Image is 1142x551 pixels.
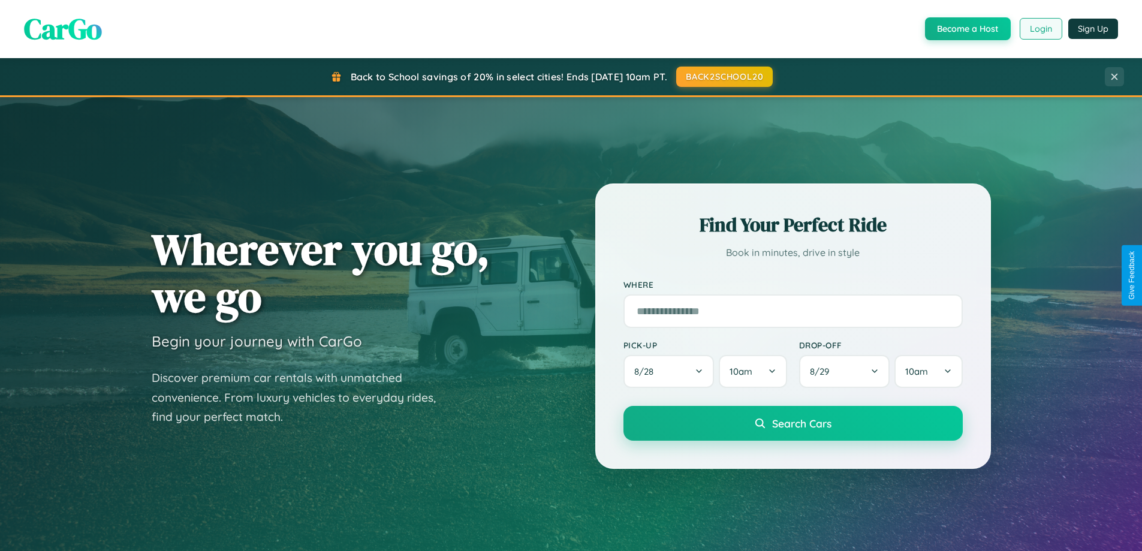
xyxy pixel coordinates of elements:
span: 8 / 28 [634,366,659,377]
button: Search Cars [623,406,963,441]
button: 8/29 [799,355,890,388]
button: 8/28 [623,355,715,388]
p: Discover premium car rentals with unmatched convenience. From luxury vehicles to everyday rides, ... [152,368,451,427]
button: Login [1020,18,1062,40]
h2: Find Your Perfect Ride [623,212,963,238]
span: 10am [905,366,928,377]
h1: Wherever you go, we go [152,225,490,320]
button: Become a Host [925,17,1011,40]
button: Sign Up [1068,19,1118,39]
label: Drop-off [799,340,963,350]
span: 10am [730,366,752,377]
h3: Begin your journey with CarGo [152,332,362,350]
label: Pick-up [623,340,787,350]
p: Book in minutes, drive in style [623,244,963,261]
button: 10am [719,355,787,388]
span: 8 / 29 [810,366,835,377]
span: Back to School savings of 20% in select cities! Ends [DATE] 10am PT. [351,71,667,83]
button: BACK2SCHOOL20 [676,67,773,87]
label: Where [623,279,963,290]
span: CarGo [24,9,102,49]
span: Search Cars [772,417,831,430]
div: Give Feedback [1128,251,1136,300]
button: 10am [894,355,962,388]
